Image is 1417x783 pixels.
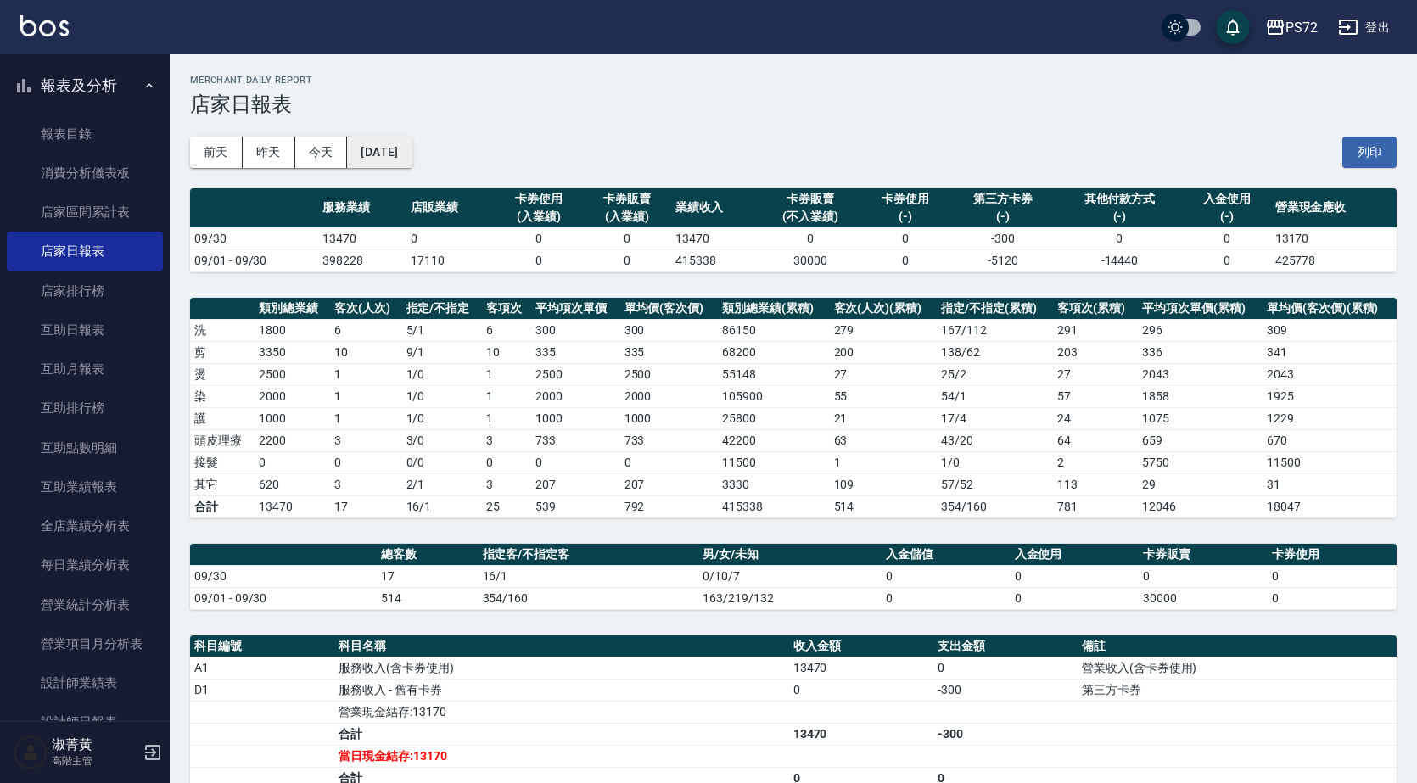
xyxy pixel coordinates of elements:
td: 55148 [718,363,829,385]
div: (-) [1187,208,1267,226]
td: 0 / 0 [402,451,483,473]
td: 54 / 1 [937,385,1053,407]
td: 335 [531,341,620,363]
th: 男/女/未知 [698,544,882,566]
td: 服務收入(含卡券使用) [334,657,789,679]
th: 備註 [1078,635,1397,657]
a: 全店業績分析表 [7,506,163,545]
button: 昨天 [243,137,295,168]
td: 0 [583,227,671,249]
td: 服務收入 - 舊有卡券 [334,679,789,701]
td: 合計 [190,495,255,517]
td: 9 / 1 [402,341,483,363]
td: 0 [1056,227,1182,249]
th: 平均項次單價(累積) [1138,298,1263,320]
div: PS72 [1285,17,1318,38]
h5: 淑菁黃 [52,736,138,753]
td: 3 / 0 [402,429,483,451]
div: 卡券使用 [499,190,579,208]
td: 2000 [620,385,719,407]
td: 0 [789,679,933,701]
td: 17 [330,495,402,517]
td: 31 [1263,473,1397,495]
a: 互助月報表 [7,350,163,389]
td: 86150 [718,319,829,341]
td: 1 [482,407,531,429]
a: 互助排行榜 [7,389,163,428]
td: 1229 [1263,407,1397,429]
td: 12046 [1138,495,1263,517]
th: 入金使用 [1011,544,1140,566]
img: Logo [20,15,69,36]
td: 0 [1183,227,1271,249]
div: 入金使用 [1187,190,1267,208]
td: 68200 [718,341,829,363]
td: 620 [255,473,330,495]
td: 13470 [318,227,406,249]
td: 0 [495,249,583,271]
td: 3 [482,473,531,495]
th: 平均項次單價 [531,298,620,320]
button: 報表及分析 [7,64,163,108]
td: 109 [830,473,938,495]
div: (-) [1061,208,1178,226]
div: 卡券使用 [865,190,945,208]
td: 0 [1139,565,1268,587]
td: 11500 [718,451,829,473]
td: 0 [882,565,1011,587]
td: 13170 [1271,227,1397,249]
td: 0 [1183,249,1271,271]
td: 57 / 52 [937,473,1053,495]
div: 卡券販賣 [587,190,667,208]
td: 0 [1011,565,1140,587]
td: 3 [330,429,402,451]
div: 其他付款方式 [1061,190,1178,208]
td: 3 [482,429,531,451]
td: 203 [1053,341,1138,363]
td: D1 [190,679,334,701]
td: 0 [583,249,671,271]
th: 單均價(客次價)(累積) [1263,298,1397,320]
button: 列印 [1342,137,1397,168]
td: 0 [330,451,402,473]
td: 2500 [255,363,330,385]
td: 2500 [531,363,620,385]
th: 客項次(累積) [1053,298,1138,320]
td: 514 [377,587,479,609]
td: 733 [620,429,719,451]
td: 16/1 [479,565,699,587]
a: 互助業績報表 [7,467,163,506]
td: 25 / 2 [937,363,1053,385]
td: 0 [861,249,949,271]
td: 792 [620,495,719,517]
td: 279 [830,319,938,341]
td: -5120 [949,249,1056,271]
td: 1 / 0 [937,451,1053,473]
td: 0 [1011,587,1140,609]
td: 13470 [789,657,933,679]
button: 今天 [295,137,348,168]
td: 25800 [718,407,829,429]
th: 指定/不指定(累積) [937,298,1053,320]
td: 1 / 0 [402,385,483,407]
td: 1 [330,363,402,385]
td: 3 [330,473,402,495]
td: -300 [933,723,1078,745]
td: 415338 [718,495,829,517]
td: 17 [377,565,479,587]
td: 1 [330,385,402,407]
td: 781 [1053,495,1138,517]
div: 卡券販賣 [764,190,857,208]
td: 13470 [789,723,933,745]
td: 63 [830,429,938,451]
td: 09/01 - 09/30 [190,249,318,271]
td: 354/160 [479,587,699,609]
td: 0 [1268,565,1397,587]
div: (入業績) [587,208,667,226]
th: 支出金額 [933,635,1078,657]
td: 25 [482,495,531,517]
td: 1000 [255,407,330,429]
td: 24 [1053,407,1138,429]
td: 207 [531,473,620,495]
th: 科目名稱 [334,635,789,657]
